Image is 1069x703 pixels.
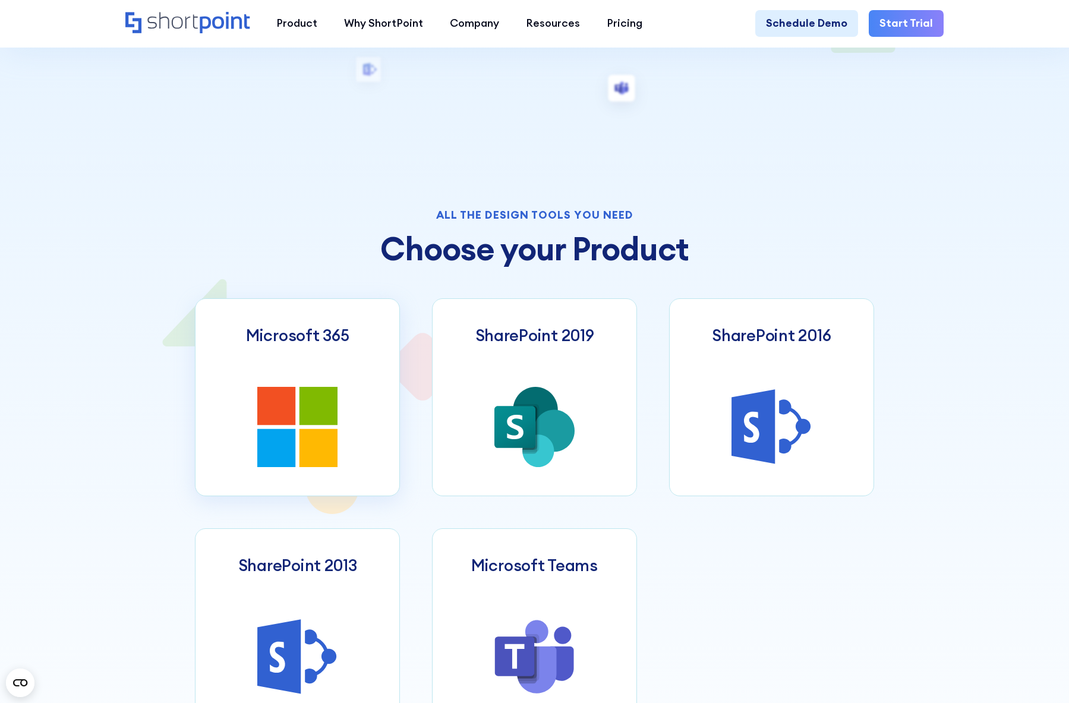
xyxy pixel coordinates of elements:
[195,210,874,220] div: All the design tools you need
[450,15,499,31] div: Company
[276,15,317,31] div: Product
[526,15,580,31] div: Resources
[6,669,34,697] button: Open CMP widget
[855,565,1069,703] iframe: Chat Widget
[432,298,637,496] a: SharePoint 2019
[331,10,437,37] a: Why ShortPoint
[712,326,831,345] h3: SharePoint 2016
[195,231,874,266] h2: Choose your Product
[195,298,400,496] a: Microsoft 365
[125,12,250,35] a: Home
[594,10,656,37] a: Pricing
[263,10,331,37] a: Product
[238,556,357,575] h3: SharePoint 2013
[755,10,858,37] a: Schedule Demo
[513,10,594,37] a: Resources
[344,15,423,31] div: Why ShortPoint
[607,15,642,31] div: Pricing
[475,326,594,345] h3: SharePoint 2019
[869,10,944,37] a: Start Trial
[437,10,513,37] a: Company
[669,298,874,496] a: SharePoint 2016
[471,556,598,575] h3: Microsoft Teams
[246,326,349,345] h3: Microsoft 365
